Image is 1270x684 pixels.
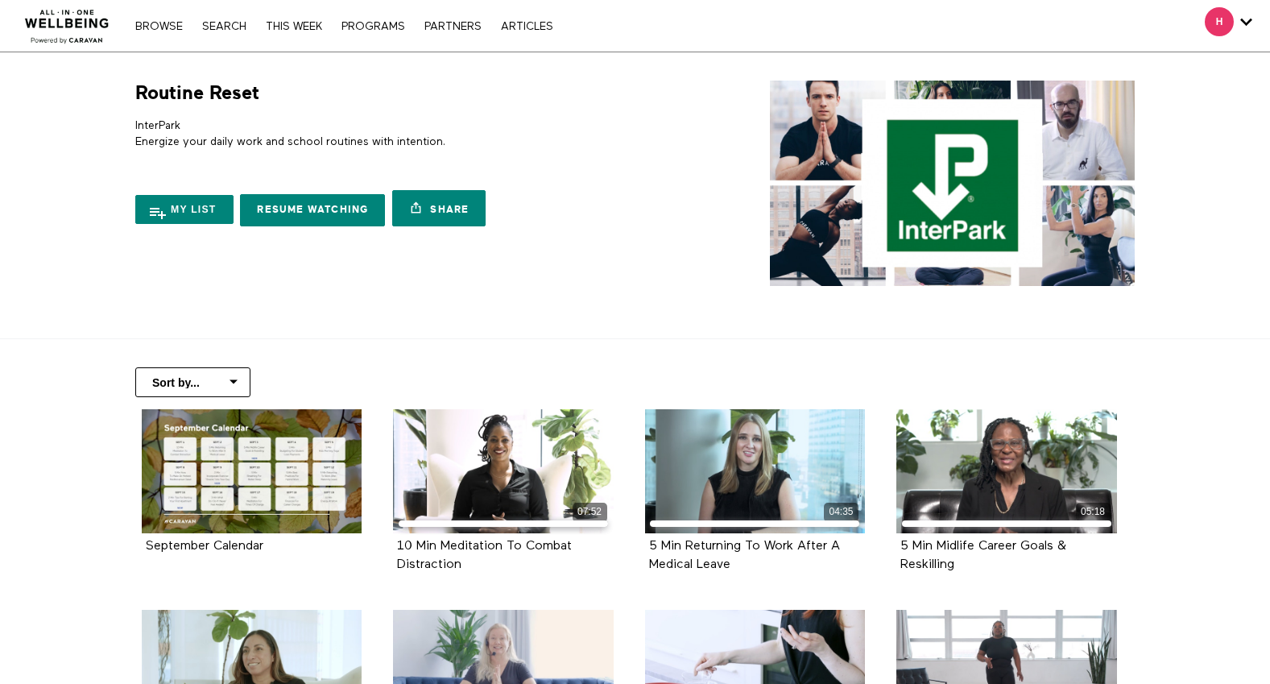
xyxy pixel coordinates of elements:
[258,21,330,32] a: THIS WEEK
[770,81,1135,286] img: Routine Reset
[397,540,572,570] a: 10 Min Meditation To Combat Distraction
[393,409,614,533] a: 10 Min Meditation To Combat Distraction 07:52
[146,540,263,552] a: September Calendar
[649,540,840,570] a: 5 Min Returning To Work After A Medical Leave
[649,540,840,571] strong: 5 Min Returning To Work After A Medical Leave
[416,21,490,32] a: PARTNERS
[127,21,191,32] a: Browse
[392,190,486,226] a: Share
[240,194,385,226] a: Resume Watching
[194,21,254,32] a: Search
[142,409,362,533] a: September Calendar
[135,81,259,106] h1: Routine Reset
[493,21,561,32] a: ARTICLES
[573,503,607,521] div: 07:52
[127,18,561,34] nav: Primary
[900,540,1066,570] a: 5 Min Midlife Career Goals & Reskilling
[900,540,1066,571] strong: 5 Min Midlife Career Goals & Reskilling
[824,503,858,521] div: 04:35
[135,118,629,151] p: InterPark Energize your daily work and school routines with intention.
[645,409,866,533] a: 5 Min Returning To Work After A Medical Leave 04:35
[896,409,1117,533] a: 5 Min Midlife Career Goals & Reskilling 05:18
[146,540,263,553] strong: September Calendar
[397,540,572,571] strong: 10 Min Meditation To Combat Distraction
[1076,503,1111,521] div: 05:18
[135,195,234,224] button: My list
[333,21,413,32] a: PROGRAMS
